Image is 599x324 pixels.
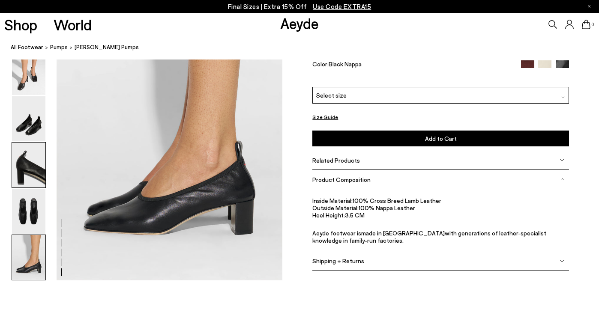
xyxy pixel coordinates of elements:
[329,60,362,68] span: Black Nappa
[50,44,68,51] span: Pumps
[361,229,445,237] a: made in [GEOGRAPHIC_DATA]
[312,197,353,204] span: Inside Material:
[4,17,37,32] a: Shop
[561,95,565,99] img: svg%3E
[312,211,569,219] li: 3.5 CM
[582,20,590,29] a: 0
[12,96,45,141] img: Narissa Ruched Pumps - Image 3
[228,1,371,12] p: Final Sizes | Extra 15% Off
[560,177,564,181] img: svg%3E
[560,158,564,162] img: svg%3E
[12,50,45,95] img: Narissa Ruched Pumps - Image 2
[312,197,569,204] li: 100% Cross Breed Lamb Leather
[312,157,360,164] span: Related Products
[54,17,92,32] a: World
[312,131,569,146] button: Add to Cart
[280,14,319,32] a: Aeyde
[312,204,569,211] li: 100% Nappa Leather
[425,135,457,142] span: Add to Cart
[312,204,359,211] span: Outside Material:
[312,60,512,70] div: Color:
[312,211,345,219] span: Heel Height:
[312,176,371,183] span: Product Composition
[11,43,43,52] a: All Footwear
[12,143,45,187] img: Narissa Ruched Pumps - Image 4
[12,189,45,234] img: Narissa Ruched Pumps - Image 5
[312,229,361,237] span: Aeyde footwear is
[312,112,338,122] button: Size Guide
[590,22,595,27] span: 0
[312,229,546,244] span: with generations of leather-specialist knowledge in family-run factories.
[75,43,139,52] span: [PERSON_NAME] Pumps
[11,36,599,59] nav: breadcrumb
[12,235,45,280] img: Narissa Ruched Pumps - Image 6
[313,3,371,10] span: Navigate to /collections/ss25-final-sizes
[316,91,347,100] span: Select size
[312,257,364,265] span: Shipping + Returns
[50,43,68,52] a: Pumps
[560,259,564,263] img: svg%3E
